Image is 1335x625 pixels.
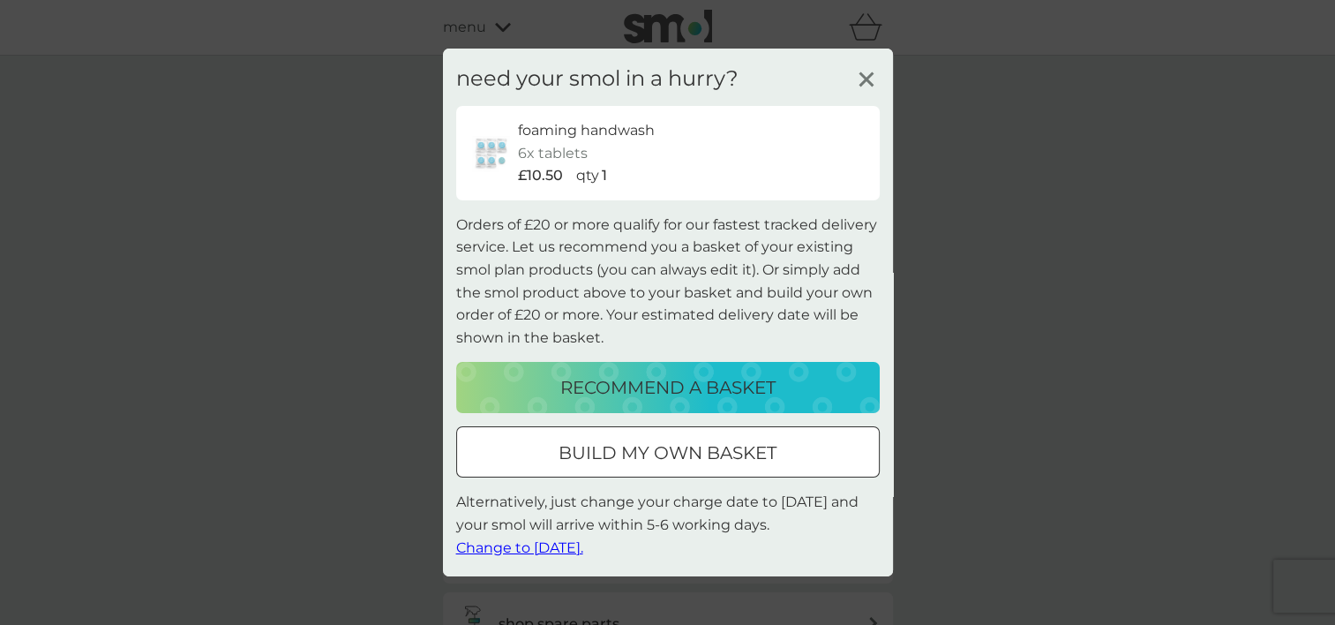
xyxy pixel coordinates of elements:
p: Orders of £20 or more qualify for our fastest tracked delivery service. Let us recommend you a ba... [456,214,880,350]
button: Change to [DATE]. [456,536,583,559]
p: recommend a basket [560,373,776,402]
p: build my own basket [559,439,776,467]
p: 6x tablets [518,142,588,165]
p: Alternatively, just change your charge date to [DATE] and your smol will arrive within 5-6 workin... [456,491,880,559]
p: foaming handwash [518,119,655,142]
p: 1 [602,164,607,187]
h3: need your smol in a hurry? [456,66,739,92]
button: build my own basket [456,426,880,478]
button: recommend a basket [456,362,880,413]
span: Change to [DATE]. [456,538,583,555]
p: £10.50 [518,164,563,187]
p: qty [576,164,599,187]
